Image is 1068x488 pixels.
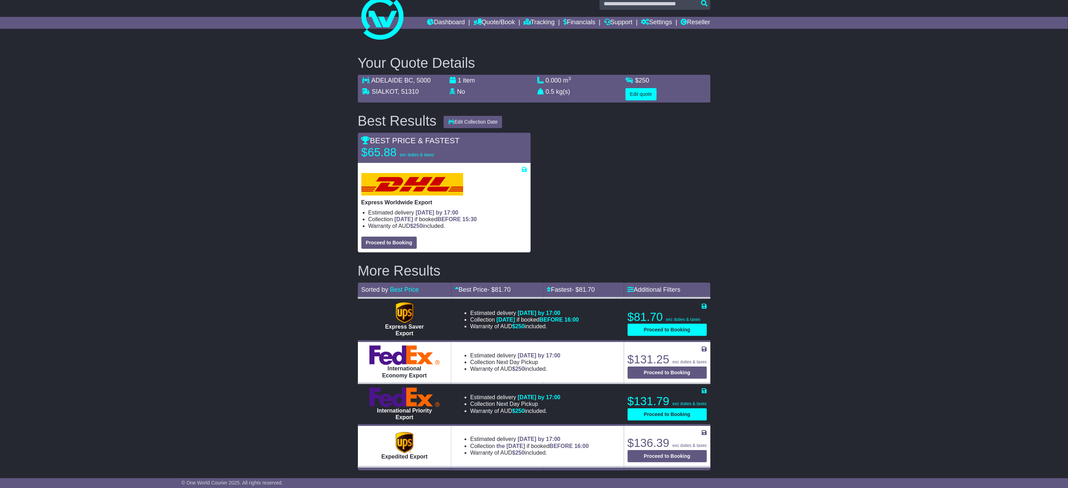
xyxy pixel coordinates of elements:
[666,317,700,322] span: exc duties & taxes
[438,216,461,222] span: BEFORE
[444,116,502,128] button: Edit Collection Date
[673,443,707,448] span: exc duties & taxes
[497,401,538,407] span: Next Day Pickup
[539,317,563,323] span: BEFORE
[361,237,417,249] button: Proceed to Booking
[628,286,681,293] a: Additional Filters
[628,450,707,462] button: Proceed to Booking
[512,323,525,329] span: $
[361,173,463,196] img: DHL: Express Worldwide Export
[382,365,427,378] span: International Economy Export
[394,216,413,222] span: [DATE]
[427,17,465,29] a: Dashboard
[512,408,525,414] span: $
[361,199,527,206] p: Express Worldwide Export
[518,310,561,316] span: [DATE] by 17:00
[628,436,707,450] p: $136.39
[497,359,538,365] span: Next Day Pickup
[550,443,573,449] span: BEFORE
[546,77,562,84] span: 0.000
[354,113,440,128] div: Best Results
[673,401,707,406] span: exc duties & taxes
[628,352,707,367] p: $131.25
[369,345,440,365] img: FedEx Express: International Economy Export
[625,88,657,100] button: Edit quote
[455,286,511,293] a: Best Price- $81.70
[487,286,511,293] span: - $
[410,223,423,229] span: $
[473,17,515,29] a: Quote/Book
[628,324,707,336] button: Proceed to Booking
[361,145,449,159] p: $65.88
[358,55,710,71] h2: Your Quote Details
[563,17,595,29] a: Financials
[398,88,419,95] span: , 51310
[361,286,388,293] span: Sorted by
[470,365,561,372] li: Warranty of AUD included.
[515,408,525,414] span: 250
[515,323,525,329] span: 250
[515,450,525,456] span: 250
[524,17,555,29] a: Tracking
[458,77,461,84] span: 1
[470,310,579,316] li: Estimated delivery
[569,76,571,81] sup: 3
[463,77,475,84] span: item
[369,388,440,407] img: FedEx Express: International Priority Export
[372,88,398,95] span: SIALKOT
[368,223,527,229] li: Warranty of AUD included.
[470,436,589,442] li: Estimated delivery
[463,216,477,222] span: 15:30
[470,359,561,365] li: Collection
[372,77,413,84] span: ADELAIDE BC
[470,394,561,401] li: Estimated delivery
[182,480,283,486] span: © One World Courier 2025. All rights reserved.
[575,443,589,449] span: 16:00
[470,323,579,330] li: Warranty of AUD included.
[579,286,595,293] span: 81.70
[413,223,423,229] span: 250
[681,17,710,29] a: Reseller
[546,88,555,95] span: 0.5
[385,324,424,336] span: Express Saver Export
[497,443,589,449] span: if booked
[361,136,460,145] span: BEST PRICE & FASTEST
[381,454,428,460] span: Expedited Export
[457,88,465,95] span: No
[495,286,511,293] span: 81.70
[518,352,561,358] span: [DATE] by 17:00
[470,352,561,359] li: Estimated delivery
[604,17,633,29] a: Support
[470,449,589,456] li: Warranty of AUD included.
[673,360,707,364] span: exc duties & taxes
[368,209,527,216] li: Estimated delivery
[547,286,595,293] a: Fastest- $81.70
[628,367,707,379] button: Proceed to Booking
[628,310,707,324] p: $81.70
[470,316,579,323] li: Collection
[390,286,419,293] a: Best Price
[413,77,431,84] span: , 5000
[628,394,707,408] p: $131.79
[470,443,589,449] li: Collection
[470,408,561,414] li: Warranty of AUD included.
[394,216,477,222] span: if booked
[518,394,561,400] span: [DATE] by 17:00
[518,436,561,442] span: [DATE] by 17:00
[563,77,571,84] span: m
[556,88,570,95] span: kg(s)
[628,408,707,421] button: Proceed to Booking
[416,210,459,216] span: [DATE] by 17:00
[400,152,434,157] span: exc duties & taxes
[572,286,595,293] span: - $
[368,216,527,223] li: Collection
[497,317,579,323] span: if booked
[396,302,413,323] img: UPS (new): Express Saver Export
[396,432,413,453] img: UPS (new): Expedited Export
[512,450,525,456] span: $
[512,366,525,372] span: $
[564,317,579,323] span: 16:00
[639,77,649,84] span: 250
[635,77,649,84] span: $
[497,317,515,323] span: [DATE]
